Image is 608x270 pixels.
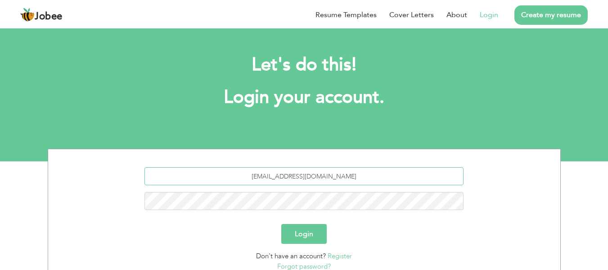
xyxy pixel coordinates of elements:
input: Email [144,167,464,185]
span: Jobee [35,12,63,22]
a: About [446,9,467,20]
h2: Let's do this! [61,53,547,77]
a: Create my resume [514,5,588,25]
a: Cover Letters [389,9,434,20]
h1: Login your account. [61,86,547,109]
img: jobee.io [20,8,35,22]
button: Login [281,224,327,244]
a: Jobee [20,8,63,22]
span: Don't have an account? [256,252,326,261]
a: Resume Templates [315,9,377,20]
a: Login [480,9,498,20]
a: Register [328,252,352,261]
